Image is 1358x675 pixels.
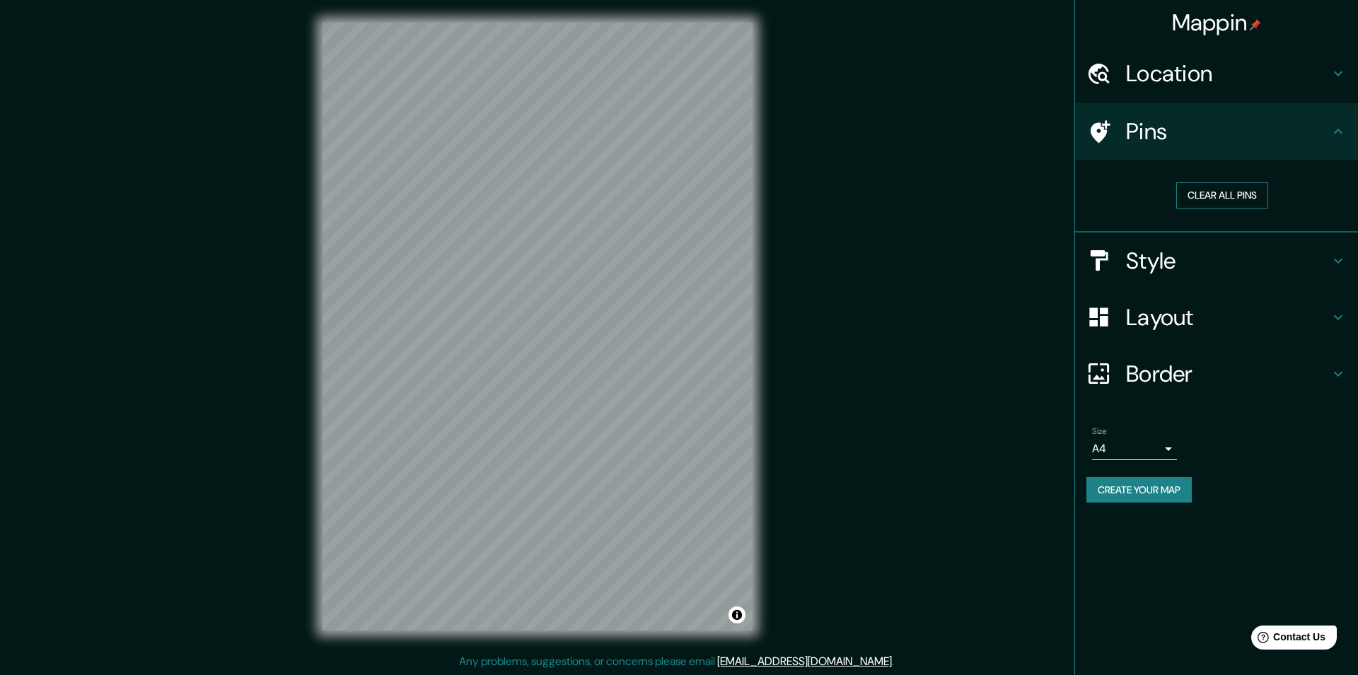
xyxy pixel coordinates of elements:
div: Pins [1075,103,1358,160]
p: Any problems, suggestions, or concerns please email . [459,653,894,670]
div: . [896,653,899,670]
h4: Mappin [1172,8,1262,37]
div: Border [1075,346,1358,402]
div: . [894,653,896,670]
canvas: Map [323,23,753,630]
h4: Border [1126,360,1330,388]
label: Size [1092,425,1107,437]
button: Create your map [1086,477,1192,503]
div: Location [1075,45,1358,102]
div: A4 [1092,438,1177,460]
div: Layout [1075,289,1358,346]
a: [EMAIL_ADDRESS][DOMAIN_NAME] [717,654,892,669]
h4: Location [1126,59,1330,88]
iframe: Help widget launcher [1232,620,1342,659]
img: pin-icon.png [1250,19,1261,30]
h4: Layout [1126,303,1330,331]
h4: Pins [1126,117,1330,146]
button: Clear all pins [1176,182,1268,209]
h4: Style [1126,247,1330,275]
button: Toggle attribution [729,606,745,623]
div: Style [1075,233,1358,289]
